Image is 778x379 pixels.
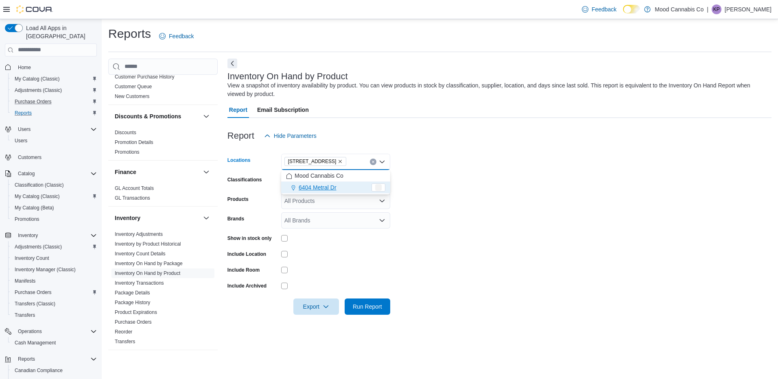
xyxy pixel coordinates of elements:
[623,13,623,14] span: Dark Mode
[11,180,67,190] a: Classification (Classic)
[18,126,31,133] span: Users
[8,309,100,321] button: Transfers
[227,283,267,289] label: Include Archived
[11,299,97,309] span: Transfers (Classic)
[15,110,32,116] span: Reports
[11,299,59,309] a: Transfers (Classic)
[115,214,200,222] button: Inventory
[115,112,181,120] h3: Discounts & Promotions
[115,270,180,276] a: Inventory On Hand by Product
[11,253,97,263] span: Inventory Count
[227,176,262,183] label: Classifications
[15,87,62,94] span: Adjustments (Classic)
[11,203,57,213] a: My Catalog (Beta)
[2,61,100,73] button: Home
[11,85,97,95] span: Adjustments (Classic)
[115,231,163,237] span: Inventory Adjustments
[115,84,152,89] a: Customer Queue
[115,139,153,145] a: Promotion Details
[115,149,140,155] span: Promotions
[115,112,200,120] button: Discounts & Promotions
[115,290,150,296] a: Package Details
[8,337,100,349] button: Cash Management
[108,183,218,206] div: Finance
[592,5,616,13] span: Feedback
[11,242,65,252] a: Adjustments (Classic)
[115,214,140,222] h3: Inventory
[115,195,150,201] span: GL Transactions
[115,83,152,90] span: Customer Queue
[115,319,152,325] a: Purchase Orders
[15,63,34,72] a: Home
[8,298,100,309] button: Transfers (Classic)
[115,241,181,247] span: Inventory by Product Historical
[15,124,34,134] button: Users
[11,203,97,213] span: My Catalog (Beta)
[11,310,97,320] span: Transfers
[115,168,200,176] button: Finance
[2,124,100,135] button: Users
[370,159,376,165] button: Clear input
[229,102,247,118] span: Report
[11,276,39,286] a: Manifests
[115,329,132,335] span: Reorder
[15,255,49,261] span: Inventory Count
[227,81,767,98] div: View a snapshot of inventory availability by product. You can view products in stock by classific...
[115,339,135,344] a: Transfers
[11,108,35,118] a: Reports
[115,129,136,136] span: Discounts
[11,265,79,274] a: Inventory Manager (Classic)
[281,170,390,194] div: Choose from the following options
[8,275,100,287] button: Manifests
[11,192,97,201] span: My Catalog (Classic)
[345,298,390,315] button: Run Report
[15,231,41,240] button: Inventory
[115,309,157,315] a: Product Expirations
[18,154,42,161] span: Customers
[15,98,52,105] span: Purchase Orders
[115,270,180,277] span: Inventory On Hand by Product
[108,26,151,42] h1: Reports
[115,130,136,135] a: Discounts
[274,132,317,140] span: Hide Parameters
[15,340,56,346] span: Cash Management
[115,309,157,316] span: Product Expirations
[15,193,60,200] span: My Catalog (Classic)
[11,136,97,146] span: Users
[11,338,97,348] span: Cash Management
[115,139,153,146] span: Promotion Details
[227,157,251,163] label: Locations
[8,135,100,146] button: Users
[257,102,309,118] span: Email Subscription
[261,128,320,144] button: Hide Parameters
[11,253,52,263] a: Inventory Count
[15,205,54,211] span: My Catalog (Beta)
[18,170,35,177] span: Catalog
[2,168,100,179] button: Catalog
[23,24,97,40] span: Load All Apps in [GEOGRAPHIC_DATA]
[299,183,337,192] span: 6404 Metral Dr
[712,4,721,14] div: Kirsten Power
[115,319,152,325] span: Purchase Orders
[11,214,43,224] a: Promotions
[353,303,382,311] span: Run Report
[8,264,100,275] button: Inventory Manager (Classic)
[15,367,63,374] span: Canadian Compliance
[227,72,348,81] h3: Inventory On Hand by Product
[11,136,31,146] a: Users
[11,265,97,274] span: Inventory Manager (Classic)
[379,217,385,224] button: Open list of options
[11,97,55,107] a: Purchase Orders
[8,85,100,96] button: Adjustments (Classic)
[379,159,385,165] button: Close list of options
[655,4,704,14] p: Mood Cannabis Co
[8,73,100,85] button: My Catalog (Classic)
[11,310,38,320] a: Transfers
[16,5,53,13] img: Cova
[115,149,140,155] a: Promotions
[15,62,97,72] span: Home
[8,96,100,107] button: Purchase Orders
[2,230,100,241] button: Inventory
[108,52,218,105] div: Customer
[15,266,76,273] span: Inventory Manager (Classic)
